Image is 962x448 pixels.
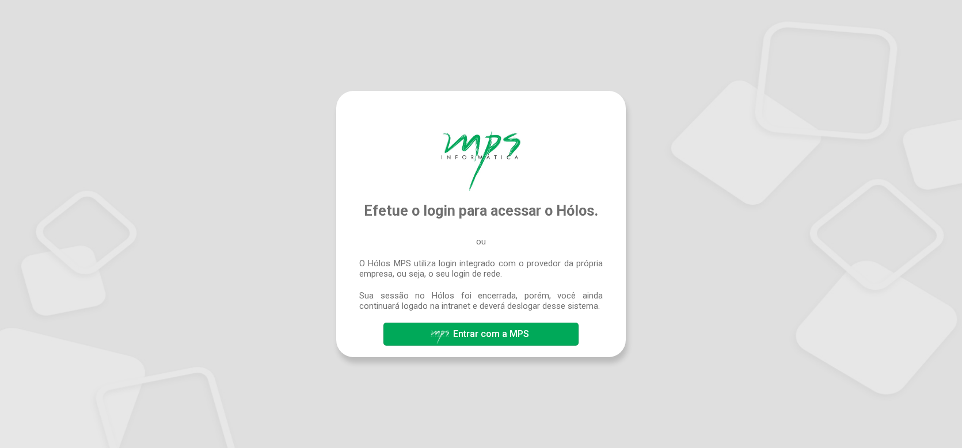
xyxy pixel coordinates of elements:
span: O Hólos MPS utiliza login integrado com o provedor da própria empresa, ou seja, o seu login de rede. [359,258,603,279]
img: Hólos Mps Digital [442,131,520,191]
button: Entrar com a MPS [383,323,578,346]
span: Sua sessão no Hólos foi encerrada, porém, você ainda continuará logado na intranet e deverá deslo... [359,290,603,311]
span: Efetue o login para acessar o Hólos. [364,202,598,219]
span: ou [476,236,486,247]
span: Entrar com a MPS [453,328,529,339]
